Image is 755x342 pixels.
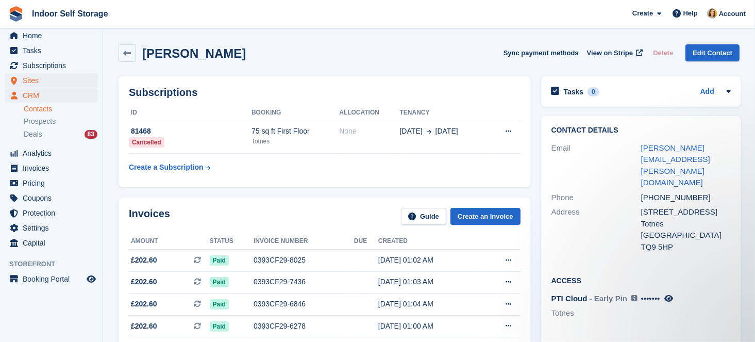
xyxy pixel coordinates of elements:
div: 0393CF29-8025 [254,255,354,266]
div: Cancelled [129,137,164,148]
a: menu [5,236,97,250]
div: 0 [588,87,599,96]
span: Paid [210,277,229,287]
img: Emma Higgins [707,8,717,19]
a: menu [5,161,97,175]
span: Deals [24,129,42,139]
span: Pricing [23,176,85,190]
div: 81468 [129,126,251,137]
a: Create a Subscription [129,158,210,177]
a: menu [5,43,97,58]
span: £202.60 [131,255,157,266]
a: menu [5,272,97,286]
th: Booking [251,105,339,121]
th: Invoice number [254,233,354,250]
img: icon-info-grey-7440780725fd019a000dd9b08b2336e03edf1995a4989e88bcd33f0948082b44.svg [631,295,637,301]
a: Guide [401,208,446,225]
div: [DATE] 01:02 AM [378,255,480,266]
span: Coupons [23,191,85,205]
a: menu [5,206,97,220]
h2: Tasks [564,87,584,96]
span: PTI Cloud [551,294,588,303]
div: Totnes [251,137,339,146]
th: Amount [129,233,210,250]
img: stora-icon-8386f47178a22dfd0bd8f6a31ec36ba5ce8667c1dd55bd0f319d3a0aa187defe.svg [8,6,24,22]
span: Invoices [23,161,85,175]
div: [DATE] 01:00 AM [378,321,480,332]
div: [STREET_ADDRESS] [641,206,731,218]
span: £202.60 [131,276,157,287]
span: View on Stripe [587,48,633,58]
span: Protection [23,206,85,220]
th: ID [129,105,251,121]
span: - Early Pin [590,294,627,303]
h2: Subscriptions [129,87,521,99]
th: Status [210,233,254,250]
div: Create a Subscription [129,162,204,173]
h2: Invoices [129,208,170,225]
div: 75 sq ft First Floor [251,126,339,137]
div: 0393CF29-6278 [254,321,354,332]
th: Created [378,233,480,250]
span: Paid [210,321,229,332]
a: menu [5,88,97,103]
span: [DATE] [435,126,458,137]
div: Email [551,142,641,189]
a: menu [5,191,97,205]
span: Paid [210,255,229,266]
span: Capital [23,236,85,250]
span: CRM [23,88,85,103]
span: [DATE] [400,126,423,137]
th: Tenancy [400,105,488,121]
div: TQ9 5HP [641,241,731,253]
li: Totnes [551,307,641,319]
a: menu [5,221,97,235]
h2: [PERSON_NAME] [142,46,246,60]
a: menu [5,73,97,88]
th: Due [354,233,378,250]
a: Deals 83 [24,129,97,140]
div: [PHONE_NUMBER] [641,192,731,204]
a: menu [5,176,97,190]
div: Phone [551,192,641,204]
span: Subscriptions [23,58,85,73]
span: Analytics [23,146,85,160]
button: Delete [649,44,677,61]
span: ••••••• [641,294,660,303]
span: Storefront [9,259,103,269]
span: Help [683,8,698,19]
h2: Access [551,275,731,285]
div: Address [551,206,641,253]
span: Settings [23,221,85,235]
a: Preview store [85,273,97,285]
span: £202.60 [131,299,157,310]
div: [DATE] 01:04 AM [378,299,480,310]
a: View on Stripe [583,44,645,61]
div: 0393CF29-7436 [254,276,354,287]
span: Account [719,9,746,19]
a: Indoor Self Storage [28,5,112,22]
a: menu [5,146,97,160]
a: Contacts [24,104,97,114]
div: [GEOGRAPHIC_DATA] [641,230,731,241]
span: Sites [23,73,85,88]
span: Booking Portal [23,272,85,286]
a: Edit Contact [685,44,740,61]
span: Create [632,8,653,19]
div: [DATE] 01:03 AM [378,276,480,287]
span: Paid [210,299,229,310]
h2: Contact Details [551,126,731,135]
div: None [339,126,399,137]
a: menu [5,58,97,73]
span: Prospects [24,117,56,126]
span: £202.60 [131,321,157,332]
div: 83 [85,130,97,139]
a: Prospects [24,116,97,127]
div: 0393CF29-6846 [254,299,354,310]
a: Create an Invoice [450,208,521,225]
span: Tasks [23,43,85,58]
a: Add [700,86,714,98]
span: Home [23,28,85,43]
button: Sync payment methods [504,44,579,61]
a: menu [5,28,97,43]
